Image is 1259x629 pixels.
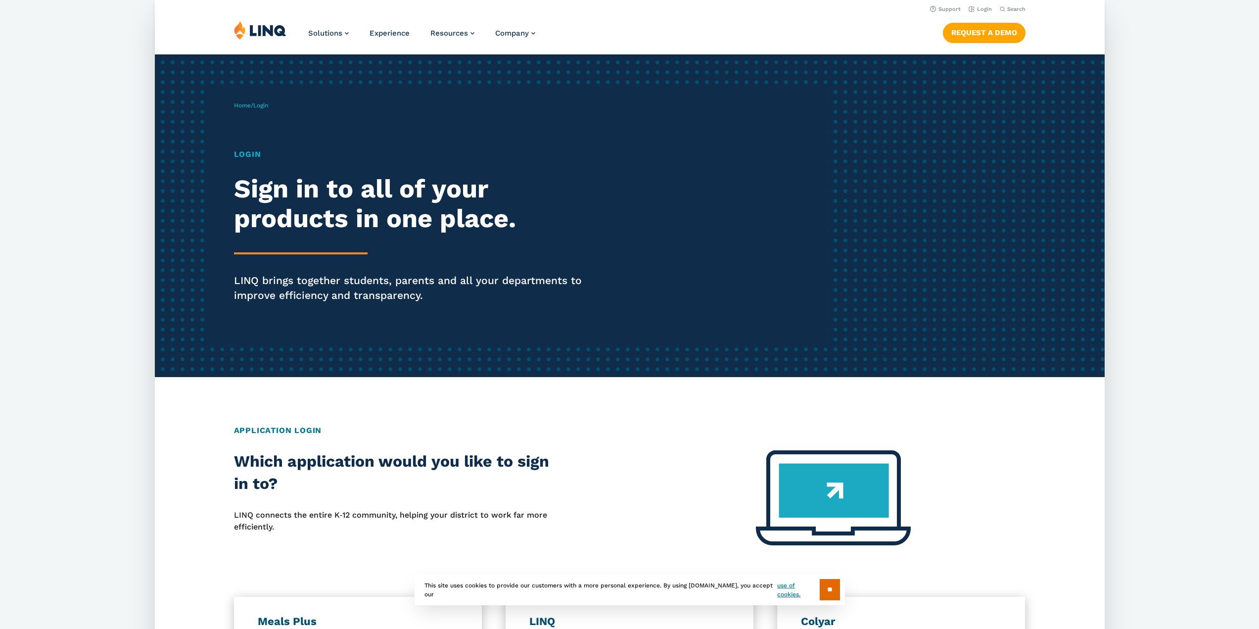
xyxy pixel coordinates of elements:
span: / [234,102,268,109]
a: Experience [370,29,410,38]
div: This site uses cookies to provide our customers with a more personal experience. By using [DOMAIN... [415,574,845,605]
a: use of cookies. [777,581,819,599]
span: Resources [430,29,468,38]
nav: Button Navigation [942,21,1025,43]
img: LINQ | K‑12 Software [234,21,286,40]
h1: Login [234,148,600,160]
span: Login [253,102,268,109]
nav: Utility Navigation [155,3,1105,14]
a: Request a Demo [942,23,1025,43]
h3: Meals Plus [258,615,458,629]
a: Resources [430,29,474,38]
h3: Colyar [801,615,1001,629]
span: Company [495,29,529,38]
p: LINQ connects the entire K‑12 community, helping your district to work far more efficiently. [234,509,550,533]
h2: Which application would you like to sign in to? [234,450,550,495]
a: Home [234,102,251,109]
nav: Primary Navigation [308,21,535,53]
h2: Sign in to all of your products in one place. [234,174,600,234]
span: Search [1007,6,1025,12]
h2: Application Login [234,425,1026,436]
a: Solutions [308,29,349,38]
p: LINQ brings together students, parents and all your departments to improve efficiency and transpa... [234,273,600,303]
a: Login [968,6,991,12]
button: Open Search Bar [999,5,1025,13]
a: Support [930,6,960,12]
h3: LINQ [529,615,730,629]
a: Company [495,29,535,38]
span: Solutions [308,29,342,38]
